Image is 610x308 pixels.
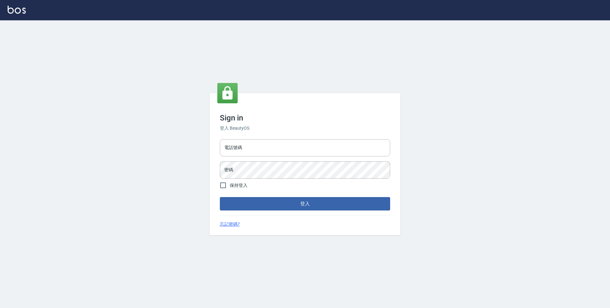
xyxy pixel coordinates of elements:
button: 登入 [220,197,390,210]
img: Logo [8,6,26,14]
a: 忘記密碼? [220,221,240,228]
span: 保持登入 [230,182,247,189]
h3: Sign in [220,113,390,122]
h6: 登入 BeautyOS [220,125,390,132]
